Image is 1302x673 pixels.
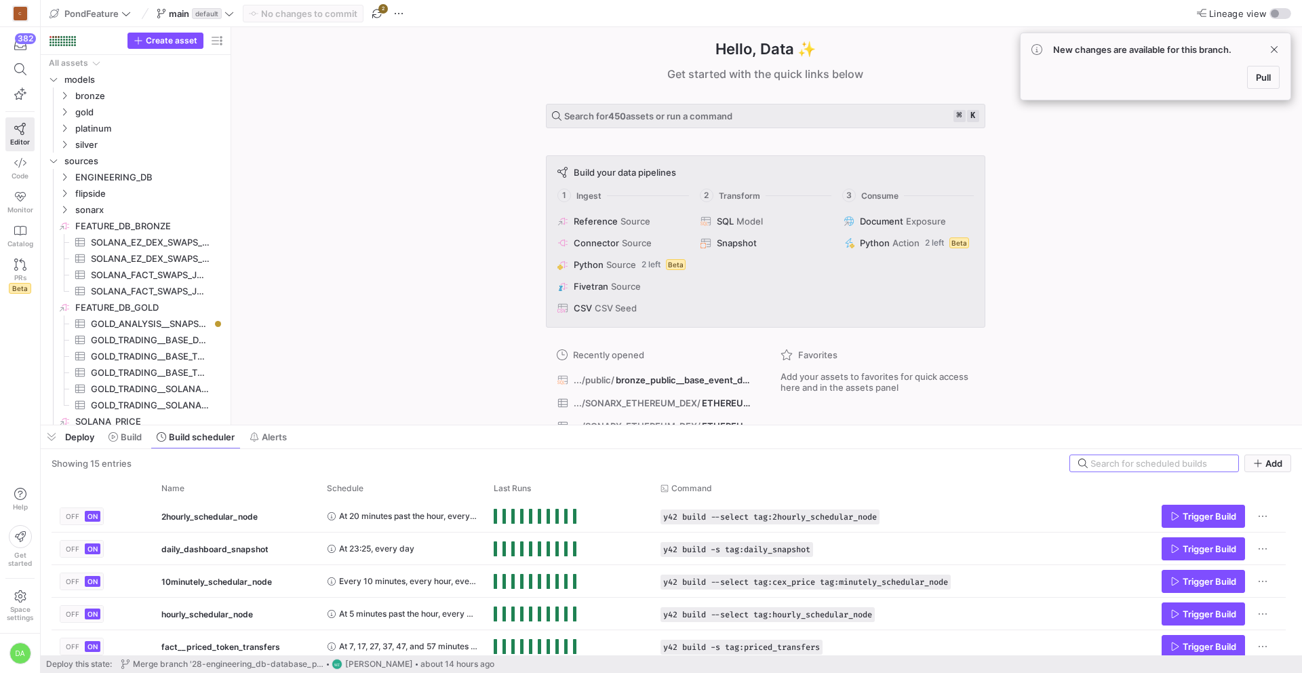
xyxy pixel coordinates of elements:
[663,642,820,652] span: y42 build -s tag:priced_transfers
[46,88,225,104] div: Press SPACE to select this row.
[8,551,32,567] span: Get started
[555,213,690,229] button: ReferenceSource
[1162,505,1245,528] button: Trigger Build
[5,584,35,628] a: Spacesettings
[574,281,608,292] span: Fivetran
[860,237,890,248] span: Python
[146,36,197,45] span: Create asset
[65,431,94,442] span: Deploy
[52,598,1286,630] div: Press SPACE to select this row.
[12,172,28,180] span: Code
[46,413,225,429] a: SOLANA_PRICE​​​​​​​​
[75,137,223,153] span: silver
[46,136,225,153] div: Press SPACE to select this row.
[46,120,225,136] div: Press SPACE to select this row.
[1090,458,1230,469] input: Search for scheduled builds
[52,458,132,469] div: Showing 15 entries
[262,431,287,442] span: Alerts
[161,484,184,493] span: Name
[1209,8,1267,19] span: Lineage view
[46,104,225,120] div: Press SPACE to select this row.
[339,533,414,564] span: At 23:25, every day
[1265,458,1282,469] span: Add
[698,235,833,251] button: Snapshot
[5,185,35,219] a: Monitor
[1183,609,1236,619] span: Trigger Build
[91,267,210,283] span: SOLANA_FACT_SWAPS_JUPITER_SUMMARY_LATEST_10D​​​​​​​​​
[702,398,750,408] span: ETHEREUM_SWAPS_UNISWAP
[327,484,363,493] span: Schedule
[10,138,30,146] span: Editor
[574,303,592,313] span: CSV
[5,520,35,573] button: Getstarted
[574,167,676,178] span: Build your data pipelines
[339,630,477,662] span: At 7, 17, 27, 37, 47, and 57 minutes past the hour, every hour, every day
[1162,537,1245,560] button: Trigger Build
[169,431,235,442] span: Build scheduler
[46,153,225,169] div: Press SPACE to select this row.
[1183,511,1236,522] span: Trigger Build
[75,170,223,185] span: ENGINEERING_DB
[736,216,763,227] span: Model
[546,104,985,128] button: Search for450assets or run a command⌘k
[46,234,225,250] a: SOLANA_EZ_DEX_SWAPS_LATEST_10D​​​​​​​​​
[1053,44,1231,55] span: New changes are available for this branch.
[91,284,210,299] span: SOLANA_FACT_SWAPS_JUPITER_SUMMARY_LATEST_30H​​​​​​​​​
[46,299,225,315] a: FEATURE_DB_GOLD​​​​​​​​
[1183,576,1236,587] span: Trigger Build
[64,72,223,88] span: models
[46,348,225,364] a: GOLD_TRADING__BASE_TOKEN_PRICE_FEATURES​​​​​​​​​
[663,545,810,554] span: y42 build -s tag:daily_snapshot
[642,260,660,269] span: 2 left
[573,349,644,360] span: Recently opened
[620,216,650,227] span: Source
[14,7,27,20] div: C
[87,577,98,585] span: ON
[12,503,28,511] span: Help
[5,33,35,57] button: 382
[46,659,112,669] span: Deploy this state:
[555,256,690,273] button: PythonSource2 leftBeta
[52,500,1286,533] div: Press SPACE to select this row.
[420,659,494,669] span: about 14 hours ago
[546,66,985,82] div: Get started with the quick links below
[1256,72,1271,83] span: Pull
[1162,602,1245,626] button: Trigger Build
[5,253,35,299] a: PRsBeta
[46,283,225,299] div: Press SPACE to select this row.
[46,332,225,348] div: Press SPACE to select this row.
[161,598,253,630] span: hourly_schedular_node
[1162,570,1245,593] button: Trigger Build
[781,371,974,393] span: Add your assets to favorites for quick access here and in the assets panel
[841,235,976,251] button: PythonAction2 leftBeta
[46,267,225,283] a: SOLANA_FACT_SWAPS_JUPITER_SUMMARY_LATEST_10D​​​​​​​​​
[595,303,637,313] span: CSV Seed
[52,533,1286,565] div: Press SPACE to select this row.
[192,8,222,19] span: default
[66,545,79,553] span: OFF
[121,431,142,442] span: Build
[5,2,35,25] a: C
[75,88,223,104] span: bronze
[574,216,618,227] span: Reference
[66,577,79,585] span: OFF
[243,425,293,448] button: Alerts
[554,417,753,435] button: .../SONARX_ETHEREUM_DEX/ETHEREUM_SWAPS_SUSHISWAP
[46,201,225,218] div: Press SPACE to select this row.
[91,251,210,267] span: SOLANA_EZ_DEX_SWAPS_LATEST_30H​​​​​​​​​
[75,121,223,136] span: platinum
[52,630,1286,663] div: Press SPACE to select this row.
[5,151,35,185] a: Code
[564,111,732,121] span: Search for assets or run a command
[15,33,36,44] div: 382
[75,104,223,120] span: gold
[133,659,324,669] span: Merge branch '28-engineering_db-database_pond_online-pond_token_addresses'
[46,332,225,348] a: GOLD_TRADING__BASE_DEX_SWAPS_FEATURES​​​​​​​​​
[46,413,225,429] div: Press SPACE to select this row.
[7,239,33,248] span: Catalog
[75,218,223,234] span: FEATURE_DB_BRONZE​​​​​​​​
[66,512,79,520] span: OFF
[87,642,98,651] span: ON
[925,238,944,248] span: 2 left
[153,5,237,22] button: maindefault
